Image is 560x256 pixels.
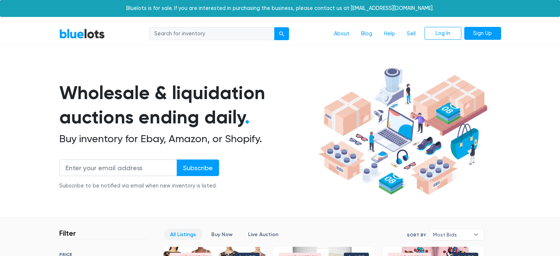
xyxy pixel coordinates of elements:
a: Sign Up [464,27,501,40]
span: . [245,106,250,128]
h2: Buy inventory for Ebay, Amazon, or Shopify. [59,133,316,145]
a: Buy Now [205,229,239,240]
a: Sell [401,27,422,41]
div: Subscribe to be notified via email when new inventory is listed. [59,182,219,190]
b: ▾ [468,229,484,240]
h1: Wholesale & liquidation auctions ending daily [59,81,316,130]
input: Subscribe [177,159,219,176]
a: Blog [355,27,378,41]
label: Sort By [407,232,426,238]
a: Help [378,27,401,41]
a: Live Auction [242,229,285,240]
a: About [328,27,355,41]
h3: Filter [59,229,76,238]
span: Most Bids [433,229,470,240]
input: Enter your email address [59,159,177,176]
a: Log In [425,27,461,40]
img: hero-ee84e7d0318cb26816c560f6b4441b76977f77a177738b4e94f68c95b2b83dbb.png [316,64,490,199]
input: Search for inventory [149,27,275,41]
a: All Listings [164,229,202,240]
a: BlueLots [59,28,105,39]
